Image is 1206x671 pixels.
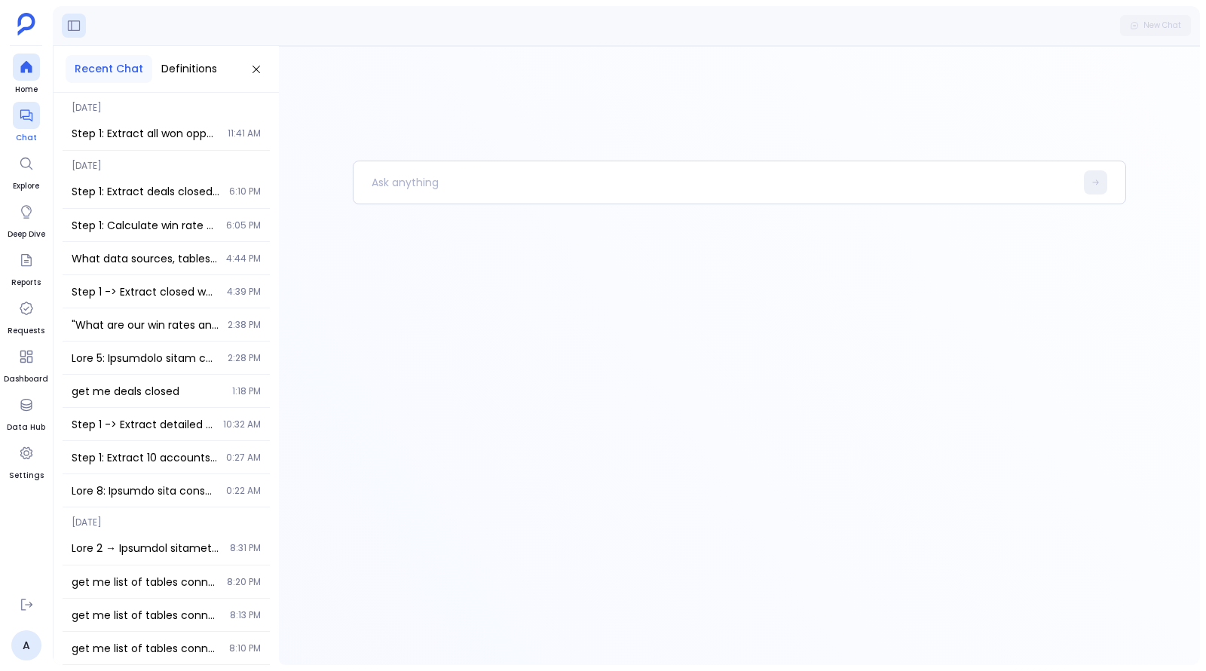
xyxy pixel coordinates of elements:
span: 6:10 PM [229,185,261,198]
span: [DATE] [63,151,270,172]
span: 0:27 AM [226,452,261,464]
span: Step 1 -> Extract closed won opportunities from the last 2 years using Deals closed key definitio... [72,284,218,299]
a: Data Hub [7,391,45,434]
a: Settings [9,440,44,482]
a: Deep Dive [8,198,45,241]
a: Chat [13,102,40,144]
img: petavue logo [17,13,35,35]
span: 0:22 AM [226,485,261,497]
span: 8:10 PM [229,642,261,654]
span: 4:39 PM [227,286,261,298]
span: get me list of tables connected [72,641,220,656]
span: Step 1: Extract deals closed in last 2 years using Deals closed key definition Query the salesfor... [72,184,220,199]
span: Step 1: Extract 10 accounts from Salesforce accounts table Query the salesforce_accounts table to... [72,450,217,465]
span: 10:32 AM [223,418,261,430]
button: Definitions [152,55,226,83]
a: Requests [8,295,44,337]
span: Step 2: Calculate sales cycle lengths across different opportunity types and stages using opportu... [72,351,219,366]
span: Step 1 -> Extract detailed information for sales rep 005i0000003ACEPAA4 from salesforce_users tab... [72,417,214,432]
span: [DATE] [63,93,270,114]
span: 8:13 PM [230,609,261,621]
span: Data Hub [7,421,45,434]
span: 8:20 PM [227,576,261,588]
span: get me list of tables connected [72,574,218,590]
span: Requests [8,325,44,337]
span: Chat [13,132,40,144]
span: Step 2: Analyze risk signal patterns and engagement trends from Step 1 results to provide actiona... [72,483,217,498]
span: What data sources, tables, columns, and key definitions are available in the system? Please provi... [72,251,217,266]
span: Step 1: Extract all won opportunities using Won opportunities key definition Query the salesforce... [72,126,219,141]
span: 6:05 PM [226,219,261,231]
span: Step 3 → Generate comprehensive at-risk customer signal analysis with actionable insights and pri... [72,541,221,556]
a: Explore [13,150,40,192]
a: Home [13,54,40,96]
span: Reports [11,277,41,289]
span: get me deals closed [72,384,223,399]
span: 11:41 AM [228,127,261,139]
span: 2:38 PM [228,319,261,331]
span: Explore [13,180,40,192]
span: Deep Dive [8,228,45,241]
span: Step 1: Calculate win rate by deal size and industry segments Query the salesforce_opportunities ... [72,218,217,233]
a: Dashboard [4,343,48,385]
span: [DATE] [63,507,270,529]
a: Reports [11,247,41,289]
button: Recent Chat [66,55,152,83]
span: 1:18 PM [232,385,261,397]
span: 8:31 PM [230,542,261,554]
span: 4:44 PM [226,253,261,265]
span: Dashboard [4,373,48,385]
span: get me list of tables connected [72,608,221,623]
span: 2:28 PM [228,352,261,364]
span: "What are our win rates and sales cycle lengths across different opportunity types and stages? [72,317,219,332]
span: Settings [9,470,44,482]
a: A [11,630,41,660]
span: Home [13,84,40,96]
